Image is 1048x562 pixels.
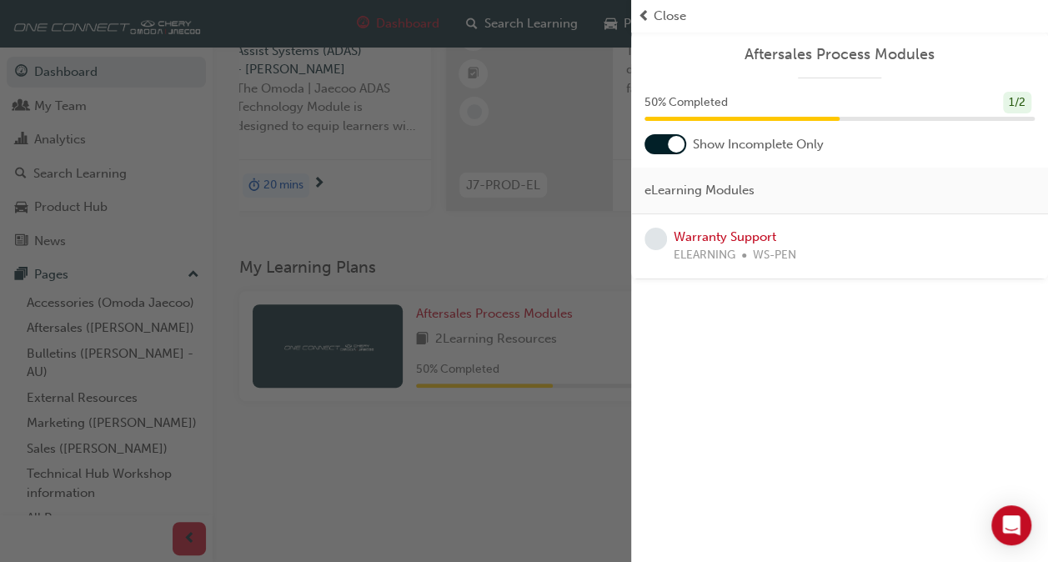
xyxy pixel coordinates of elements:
div: Open Intercom Messenger [991,505,1031,545]
span: Close [654,7,686,26]
span: WS-PEN [753,246,796,265]
span: 50 % Completed [644,93,728,113]
span: learningRecordVerb_NONE-icon [644,228,667,250]
button: prev-iconClose [638,7,1041,26]
div: 1 / 2 [1003,92,1031,114]
a: Aftersales Process Modules [644,45,1035,64]
span: Show Incomplete Only [693,135,824,154]
a: Warranty Support [674,229,776,244]
span: prev-icon [638,7,650,26]
span: eLearning Modules [644,181,755,200]
span: ELEARNING [674,246,735,265]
